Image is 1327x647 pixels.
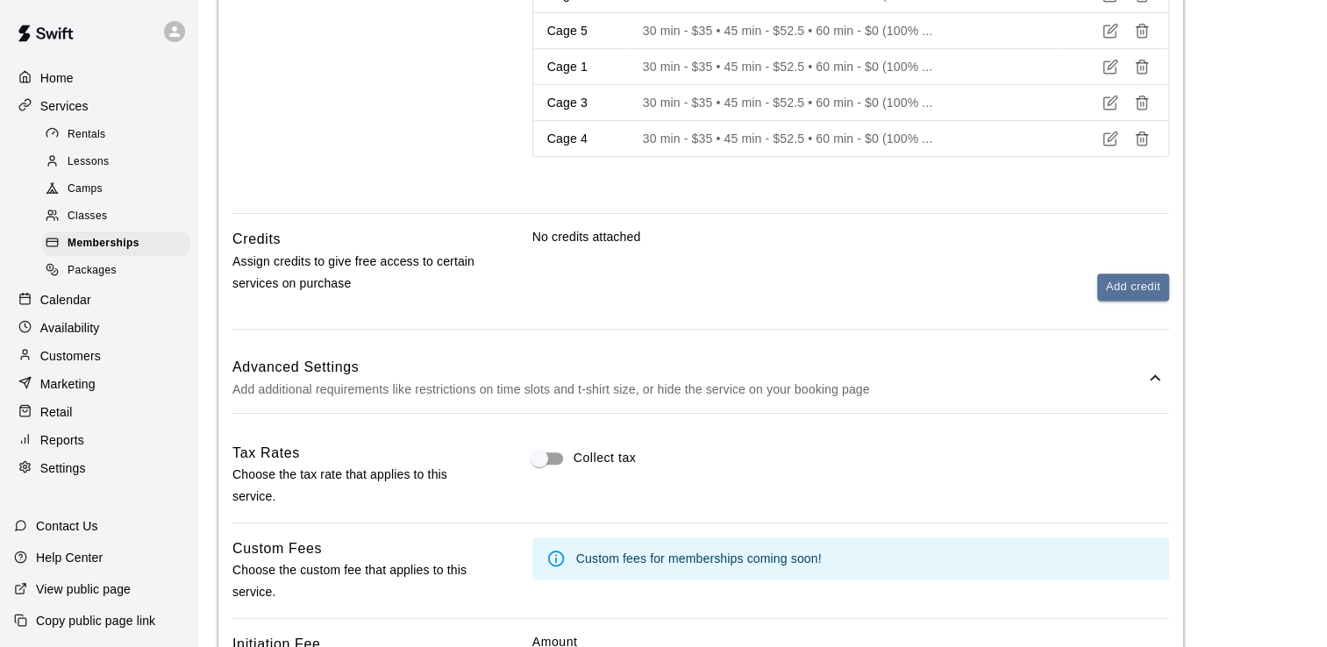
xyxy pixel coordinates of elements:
[68,153,110,171] span: Lessons
[643,58,1049,75] p: 30 min - $35 • 45 min - $52.5 • 60 min - $0 (100% ...
[232,559,476,603] p: Choose the custom fee that applies to this service.
[42,150,190,174] div: Lessons
[14,343,183,369] a: Customers
[643,130,1049,147] p: 30 min - $35 • 45 min - $52.5 • 60 min - $0 (100% ...
[14,455,183,481] a: Settings
[532,228,1169,245] p: No credits attached
[36,612,155,629] p: Copy public page link
[40,319,100,337] p: Availability
[40,97,89,115] p: Services
[42,123,190,147] div: Rentals
[42,203,197,231] a: Classes
[1097,274,1169,301] button: Add credit
[576,543,822,574] div: Custom fees for memberships coming soon!
[40,291,91,309] p: Calendar
[232,251,476,295] p: Assign credits to give free access to certain services on purchase
[68,126,106,144] span: Rentals
[14,93,183,119] a: Services
[68,208,107,225] span: Classes
[547,94,615,111] p: Cage 3
[42,259,190,283] div: Packages
[232,379,1145,401] p: Add additional requirements like restrictions on time slots and t-shirt size, or hide the service...
[36,549,103,566] p: Help Center
[42,204,190,229] div: Classes
[547,58,615,75] p: Cage 1
[643,94,1049,111] p: 30 min - $35 • 45 min - $52.5 • 60 min - $0 (100% ...
[68,235,139,252] span: Memberships
[232,464,476,508] p: Choose the tax rate that applies to this service.
[42,148,197,175] a: Lessons
[14,287,183,313] a: Calendar
[643,22,1049,39] p: 30 min - $35 • 45 min - $52.5 • 60 min - $0 (100% ...
[42,176,197,203] a: Camps
[36,517,98,535] p: Contact Us
[42,231,190,256] div: Memberships
[42,231,197,258] a: Memberships
[42,121,197,148] a: Rentals
[42,258,197,285] a: Packages
[232,442,300,465] h6: Tax Rates
[232,356,1145,379] h6: Advanced Settings
[68,262,117,280] span: Packages
[68,181,103,198] span: Camps
[232,344,1169,413] div: Advanced SettingsAdd additional requirements like restrictions on time slots and t-shirt size, or...
[36,580,131,598] p: View public page
[547,130,615,147] p: Cage 4
[40,347,101,365] p: Customers
[14,315,183,341] a: Availability
[232,228,281,251] h6: Credits
[40,459,86,477] p: Settings
[232,537,322,560] h6: Custom Fees
[14,427,183,453] a: Reports
[40,375,96,393] p: Marketing
[40,69,74,87] p: Home
[547,22,615,39] p: Cage 5
[14,399,183,425] a: Retail
[40,431,84,449] p: Reports
[574,449,637,467] span: Collect tax
[14,371,183,397] a: Marketing
[14,65,183,91] a: Home
[40,403,73,421] p: Retail
[42,177,190,202] div: Camps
